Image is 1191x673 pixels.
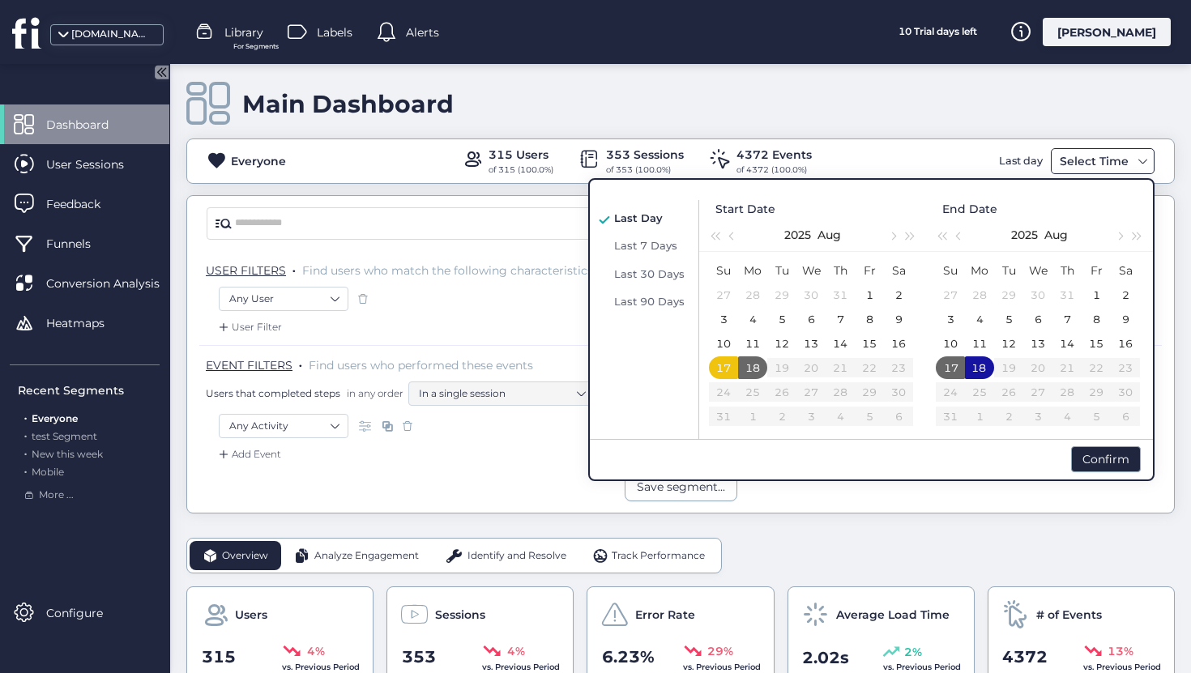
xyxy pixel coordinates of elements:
div: [PERSON_NAME] [1043,18,1171,46]
div: 27 [941,285,960,305]
span: Mobile [32,466,64,478]
td: 2025-08-04 [965,307,994,331]
div: 31 [830,285,850,305]
span: . [24,427,27,442]
span: . [299,355,302,371]
div: Select Time [1056,151,1133,171]
div: 3 [941,309,960,329]
div: Main Dashboard [242,89,454,119]
td: 2025-08-13 [1023,331,1052,356]
div: 29 [999,285,1018,305]
button: 2025 [784,219,811,251]
div: 1 [860,285,879,305]
span: Alerts [406,23,439,41]
div: Confirm [1071,446,1141,472]
span: Last 7 Days [614,239,677,252]
td: 2025-08-17 [936,356,965,380]
div: 31 [1057,285,1077,305]
div: 10 [714,334,733,353]
button: Last year (Control + left) [933,219,950,251]
th: Tue [767,258,796,283]
div: 3 [714,309,733,329]
div: 2 [1116,285,1135,305]
div: Save segment... [637,478,725,496]
td: 2025-07-28 [738,283,767,307]
div: 8 [1086,309,1106,329]
span: Everyone [32,412,78,424]
td: 2025-08-16 [1111,331,1140,356]
span: Last 30 Days [614,267,685,280]
span: Start Date [715,200,775,218]
span: Conversion Analysis [46,275,184,292]
td: 2025-08-09 [884,307,913,331]
div: 2 [889,285,908,305]
div: of 353 (100.0%) [606,164,684,177]
td: 2025-07-29 [994,283,1023,307]
div: 14 [830,334,850,353]
span: Analyze Engagement [314,548,419,564]
th: Mon [738,258,767,283]
span: test Segment [32,430,97,442]
div: Add Event [216,446,281,462]
td: 2025-08-14 [1052,331,1082,356]
td: 2025-08-12 [767,331,796,356]
span: Labels [317,23,352,41]
div: Last day [995,148,1047,174]
div: 10 [941,334,960,353]
td: 2025-07-30 [796,283,826,307]
span: Heatmaps [46,314,129,332]
div: of 315 (100.0%) [489,164,553,177]
span: vs. Previous Period [282,662,360,672]
button: Aug [1044,219,1068,251]
td: 2025-08-01 [1082,283,1111,307]
nz-select-item: Any Activity [229,414,338,438]
span: in any order [344,386,403,400]
td: 2025-08-06 [796,307,826,331]
span: Overview [222,548,268,564]
td: 2025-08-07 [826,307,855,331]
th: Mon [965,258,994,283]
th: Tue [994,258,1023,283]
button: Next year (Control + right) [902,219,920,251]
span: Average Load Time [836,606,950,624]
div: [DOMAIN_NAME] [71,27,152,42]
span: Dashboard [46,116,133,134]
div: 11 [970,334,989,353]
nz-select-item: Any User [229,287,338,311]
div: 5 [999,309,1018,329]
span: Find users who match the following characteristics [302,263,593,278]
span: 4372 [1002,645,1048,670]
div: Everyone [231,152,286,170]
span: 353 [402,645,436,670]
div: 6 [1028,309,1048,329]
th: Wed [796,258,826,283]
span: Last Day [614,211,663,224]
div: 18 [969,358,988,377]
span: . [24,462,27,478]
td: 2025-08-16 [884,331,913,356]
nz-select-item: In a single session [419,381,584,406]
div: 29 [772,285,792,305]
div: 9 [889,309,908,329]
div: 6 [801,309,821,329]
td: 2025-08-17 [709,356,738,380]
div: 4 [970,309,989,329]
div: 11 [743,334,762,353]
th: Sun [709,258,738,283]
span: Configure [46,604,127,622]
th: Fri [1082,258,1111,283]
span: 315 [202,645,236,670]
td: 2025-08-14 [826,331,855,356]
div: 16 [1116,334,1135,353]
td: 2025-08-10 [709,331,738,356]
span: . [24,445,27,460]
td: 2025-08-02 [884,283,913,307]
span: Error Rate [635,606,695,624]
div: 12 [772,334,792,353]
span: # of Events [1036,606,1102,624]
th: Wed [1023,258,1052,283]
div: 28 [970,285,989,305]
span: Feedback [46,195,125,213]
span: Find users who performed these events [309,358,533,373]
div: 15 [1086,334,1106,353]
